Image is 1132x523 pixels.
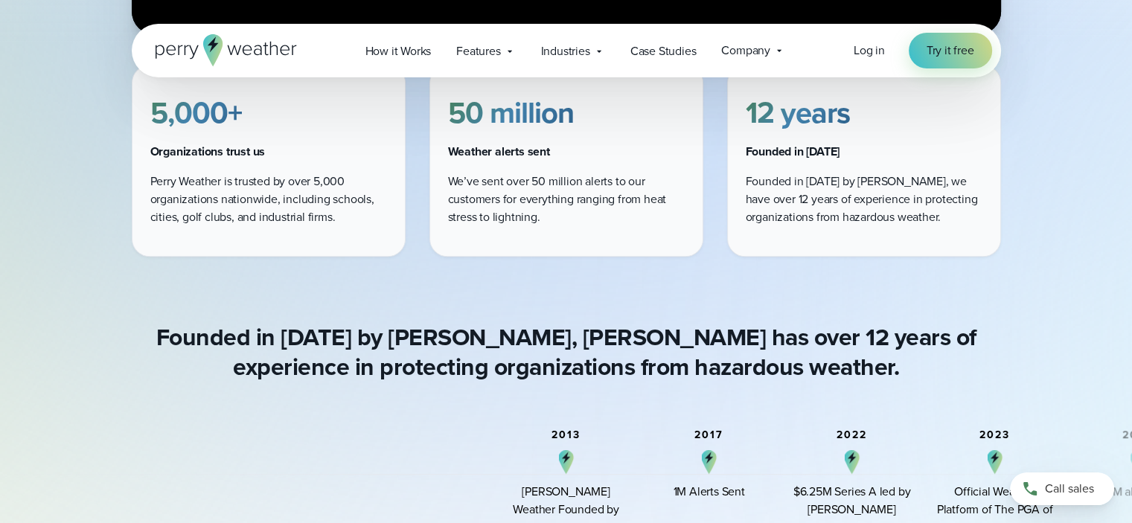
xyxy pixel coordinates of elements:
[694,429,723,441] h4: 2017
[909,33,992,68] a: Try it free
[448,173,685,226] p: We’ve sent over 50 million alerts to our customers for everything ranging from heat stress to lig...
[365,42,432,60] span: How it Works
[132,322,1001,382] h4: Founded in [DATE] by [PERSON_NAME], [PERSON_NAME] has over 12 years of experience in protecting o...
[353,36,444,66] a: How it Works
[448,143,685,161] h5: Weather alerts sent
[551,429,581,441] h4: 2013
[456,42,500,60] span: Features
[541,42,590,60] span: Industries
[979,429,1010,441] h4: 2023
[630,42,697,60] span: Case Studies
[150,91,242,135] strong: 5,000+
[746,173,982,226] p: Founded in [DATE] by [PERSON_NAME], we have over 12 years of experience in protecting organizatio...
[721,42,770,60] span: Company
[1045,480,1094,498] span: Call sales
[746,143,982,161] h4: Founded in [DATE]
[150,173,387,226] p: Perry Weather is trusted by over 5,000 organizations nationwide, including schools, cities, golf ...
[927,42,974,60] span: Try it free
[673,483,744,501] div: 1M Alerts Sent
[150,143,387,161] h4: Organizations trust us
[837,429,867,441] h4: 2022
[854,42,885,60] a: Log in
[618,36,709,66] a: Case Studies
[1010,472,1114,505] a: Call sales
[854,42,885,59] span: Log in
[448,91,574,135] strong: 50 million
[746,91,850,135] strong: 12 years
